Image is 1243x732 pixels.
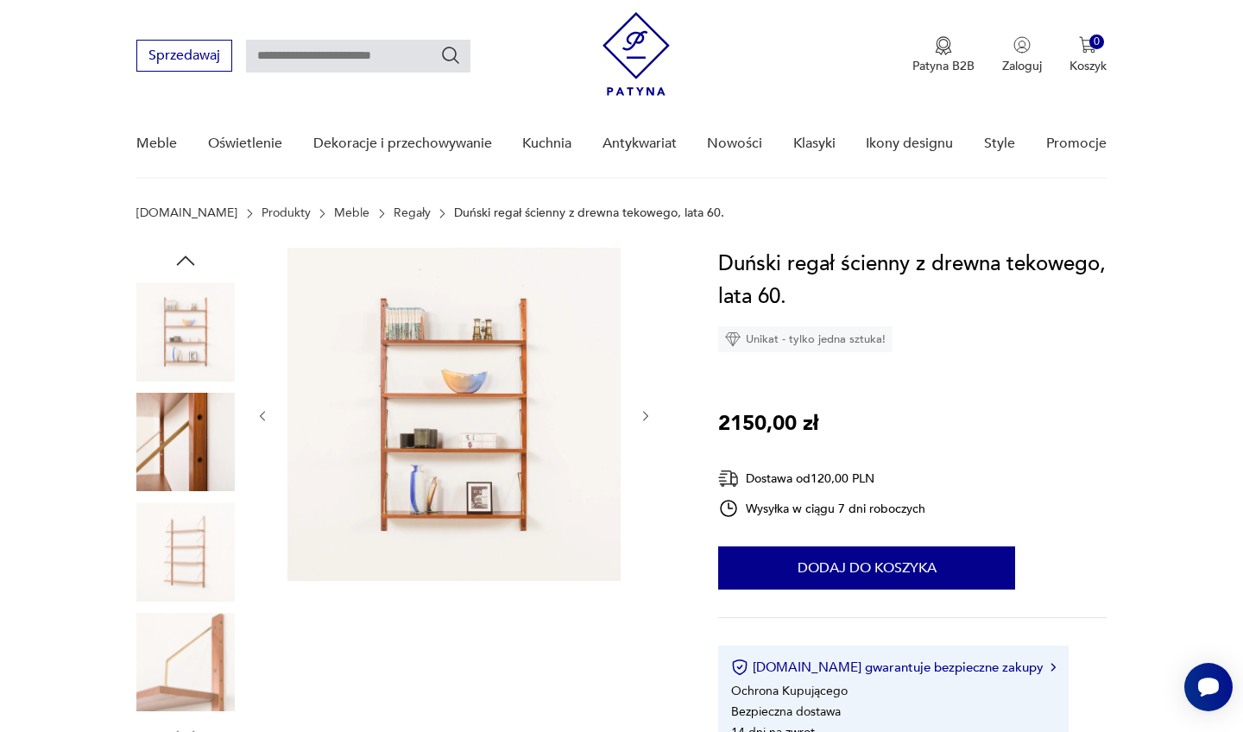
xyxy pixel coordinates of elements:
p: Zaloguj [1002,58,1042,74]
button: Zaloguj [1002,36,1042,74]
img: Zdjęcie produktu Duński regał ścienny z drewna tekowego, lata 60. [136,502,235,601]
img: Ikona medalu [935,36,952,55]
button: 0Koszyk [1069,36,1107,74]
li: Ochrona Kupującego [731,683,848,699]
a: Style [984,110,1015,177]
div: Unikat - tylko jedna sztuka! [718,326,893,352]
img: Ikona koszyka [1079,36,1096,54]
img: Ikona certyfikatu [731,659,748,676]
a: Meble [136,110,177,177]
button: Sprzedawaj [136,40,232,72]
p: Koszyk [1069,58,1107,74]
button: [DOMAIN_NAME] gwarantuje bezpieczne zakupy [731,659,1055,676]
iframe: Smartsupp widget button [1184,663,1233,711]
h1: Duński regał ścienny z drewna tekowego, lata 60. [718,248,1106,313]
a: Klasyki [793,110,836,177]
a: Regały [394,206,431,220]
button: Szukaj [440,45,461,66]
button: Patyna B2B [912,36,975,74]
p: 2150,00 zł [718,407,818,440]
a: Oświetlenie [208,110,282,177]
a: Meble [334,206,369,220]
a: Ikona medaluPatyna B2B [912,36,975,74]
a: Promocje [1046,110,1107,177]
img: Ikona diamentu [725,331,741,347]
a: Sprzedawaj [136,51,232,63]
img: Zdjęcie produktu Duński regał ścienny z drewna tekowego, lata 60. [136,613,235,711]
img: Zdjęcie produktu Duński regał ścienny z drewna tekowego, lata 60. [136,393,235,491]
a: Dekoracje i przechowywanie [313,110,492,177]
a: Ikony designu [866,110,953,177]
img: Ikona dostawy [718,468,739,489]
div: 0 [1089,35,1104,49]
img: Patyna - sklep z meblami i dekoracjami vintage [603,12,670,96]
img: Ikona strzałki w prawo [1051,663,1056,672]
a: Antykwariat [603,110,677,177]
img: Zdjęcie produktu Duński regał ścienny z drewna tekowego, lata 60. [287,248,621,581]
img: Zdjęcie produktu Duński regał ścienny z drewna tekowego, lata 60. [136,282,235,381]
button: Dodaj do koszyka [718,546,1015,590]
p: Patyna B2B [912,58,975,74]
div: Wysyłka w ciągu 7 dni roboczych [718,498,925,519]
a: Nowości [707,110,762,177]
li: Bezpieczna dostawa [731,704,841,720]
div: Dostawa od 120,00 PLN [718,468,925,489]
img: Ikonka użytkownika [1013,36,1031,54]
a: [DOMAIN_NAME] [136,206,237,220]
p: Duński regał ścienny z drewna tekowego, lata 60. [454,206,724,220]
a: Kuchnia [522,110,571,177]
a: Produkty [262,206,311,220]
